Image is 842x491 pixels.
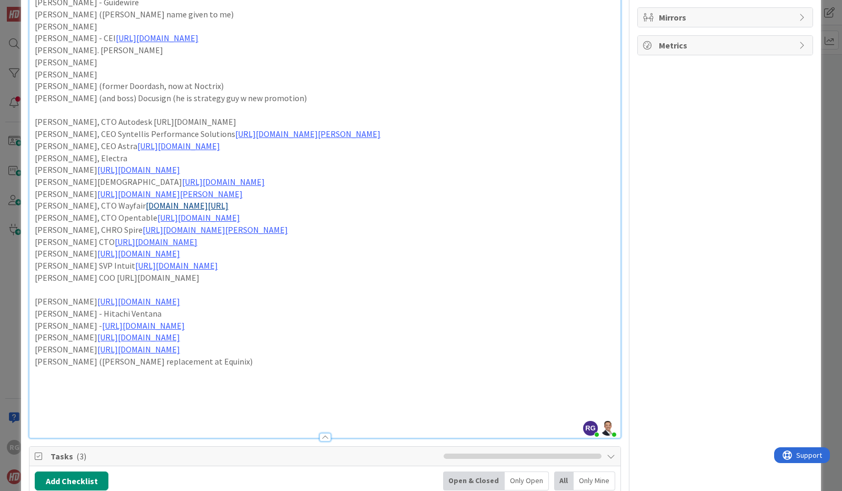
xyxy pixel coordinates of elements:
[97,189,243,199] a: [URL][DOMAIN_NAME][PERSON_NAME]
[35,152,615,164] p: [PERSON_NAME], Electra
[35,212,615,224] p: [PERSON_NAME], CTO Opentable
[97,332,180,342] a: [URL][DOMAIN_NAME]
[35,200,615,212] p: [PERSON_NAME], CTO Wayfair
[659,39,794,52] span: Metrics
[35,343,615,356] p: [PERSON_NAME]
[35,68,615,81] p: [PERSON_NAME]
[35,56,615,68] p: [PERSON_NAME]
[35,164,615,176] p: [PERSON_NAME]
[35,260,615,272] p: [PERSON_NAME] SVP Intuit
[505,472,549,490] div: Only Open
[35,32,615,44] p: [PERSON_NAME] - CEI
[115,237,197,247] a: [URL][DOMAIN_NAME]
[135,260,218,271] a: [URL][DOMAIN_NAME]
[443,472,505,490] div: Open & Closed
[35,44,615,56] p: [PERSON_NAME]. [PERSON_NAME]
[35,248,615,260] p: [PERSON_NAME]
[35,320,615,332] p: [PERSON_NAME] -
[35,176,615,188] p: [PERSON_NAME][DEMOGRAPHIC_DATA]
[97,248,180,259] a: [URL][DOMAIN_NAME]
[35,128,615,140] p: [PERSON_NAME], CEO Syntellis Performance Solutions
[35,116,615,128] p: [PERSON_NAME], CTO Autodesk [URL][DOMAIN_NAME]
[97,164,180,175] a: [URL][DOMAIN_NAME]
[97,296,180,307] a: [URL][DOMAIN_NAME]
[35,80,615,92] p: [PERSON_NAME] (former Doordash, now at Noctrix)
[35,224,615,236] p: [PERSON_NAME], CHRO Spire
[35,472,108,490] button: Add Checklist
[35,308,615,320] p: [PERSON_NAME] - Hitachi Ventana
[35,356,615,368] p: [PERSON_NAME] ([PERSON_NAME] replacement at Equinix)
[97,344,180,355] a: [URL][DOMAIN_NAME]
[35,236,615,248] p: [PERSON_NAME] CTO
[600,421,615,436] img: UCWZD98YtWJuY0ewth2JkLzM7ZIabXpM.png
[76,451,86,461] span: ( 3 )
[102,320,185,331] a: [URL][DOMAIN_NAME]
[35,272,615,284] p: [PERSON_NAME] COO [URL][DOMAIN_NAME]
[22,2,48,14] span: Support
[235,129,380,139] a: [URL][DOMAIN_NAME][PERSON_NAME]
[35,188,615,200] p: [PERSON_NAME]
[182,176,265,187] a: [URL][DOMAIN_NAME]
[137,141,220,151] a: [URL][DOMAIN_NAME]
[51,450,438,463] span: Tasks
[574,472,615,490] div: Only Mine
[554,472,574,490] div: All
[146,200,228,211] a: [DOMAIN_NAME][URL]
[143,224,288,235] a: [URL][DOMAIN_NAME][PERSON_NAME]
[659,11,794,24] span: Mirrors
[35,140,615,152] p: [PERSON_NAME], CEO Astra
[35,21,615,33] p: [PERSON_NAME]
[35,8,615,21] p: [PERSON_NAME] ([PERSON_NAME] name given to me)
[157,212,240,223] a: [URL][DOMAIN_NAME]
[116,33,198,43] a: [URL][DOMAIN_NAME]
[583,421,598,436] span: RG
[35,296,615,308] p: [PERSON_NAME]
[35,92,615,104] p: [PERSON_NAME] (and boss) Docusign (he is strategy guy w new promotion)
[35,331,615,343] p: [PERSON_NAME]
